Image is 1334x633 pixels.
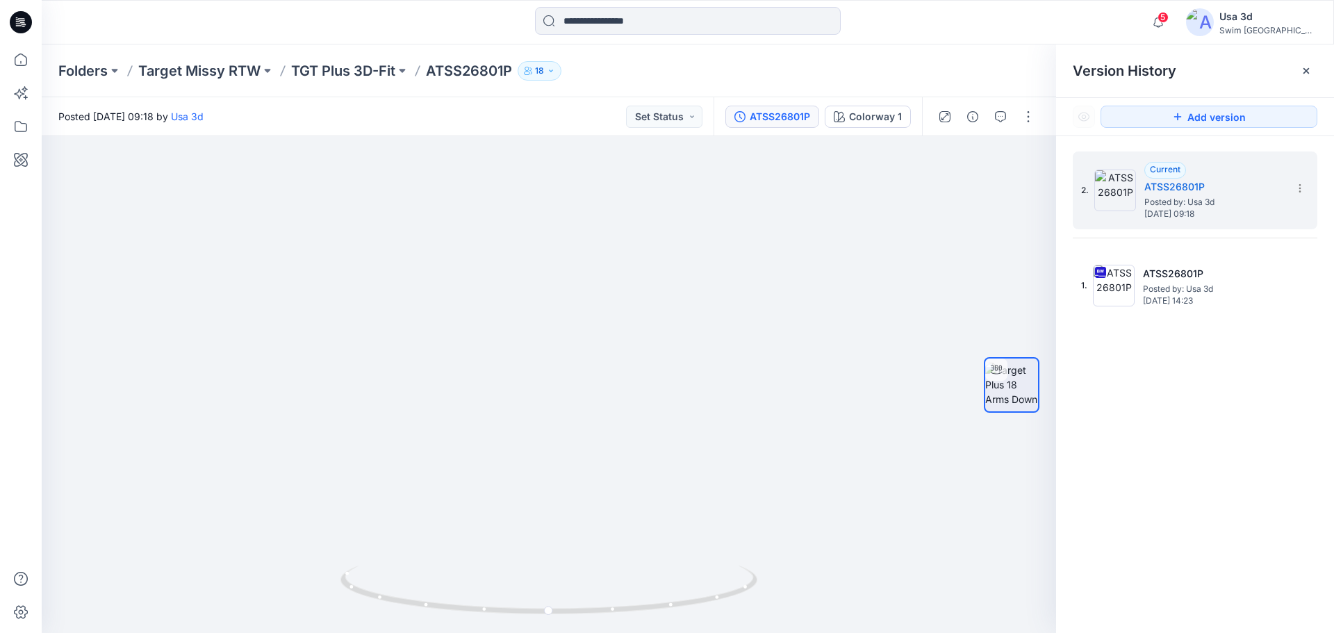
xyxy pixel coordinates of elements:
a: TGT Plus 3D-Fit [291,61,395,81]
button: Details [962,106,984,128]
span: Posted [DATE] 09:18 by [58,109,204,124]
p: ATSS26801P [426,61,512,81]
span: Current [1150,164,1180,174]
img: ATSS26801P [1094,170,1136,211]
p: 18 [535,63,544,79]
button: ATSS26801P [725,106,819,128]
img: Target Plus 18 Arms Down [985,363,1038,406]
span: 2. [1081,184,1089,197]
span: 5 [1158,12,1169,23]
a: Usa 3d [171,110,204,122]
h5: ATSS26801P [1143,265,1282,282]
button: Close [1301,65,1312,76]
span: Version History [1073,63,1176,79]
div: ATSS26801P [750,109,810,124]
span: Posted by: Usa 3d [1144,195,1283,209]
div: Usa 3d [1219,8,1317,25]
div: Swim [GEOGRAPHIC_DATA] [1219,25,1317,35]
span: [DATE] 09:18 [1144,209,1283,219]
button: Colorway 1 [825,106,911,128]
span: [DATE] 14:23 [1143,296,1282,306]
img: ATSS26801P [1093,265,1135,306]
div: Colorway 1 [849,109,902,124]
img: avatar [1186,8,1214,36]
a: Target Missy RTW [138,61,261,81]
span: 1. [1081,279,1087,292]
span: Posted by: Usa 3d [1143,282,1282,296]
a: Folders [58,61,108,81]
h5: ATSS26801P [1144,179,1283,195]
button: Add version [1101,106,1317,128]
button: 18 [518,61,561,81]
button: Show Hidden Versions [1073,106,1095,128]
